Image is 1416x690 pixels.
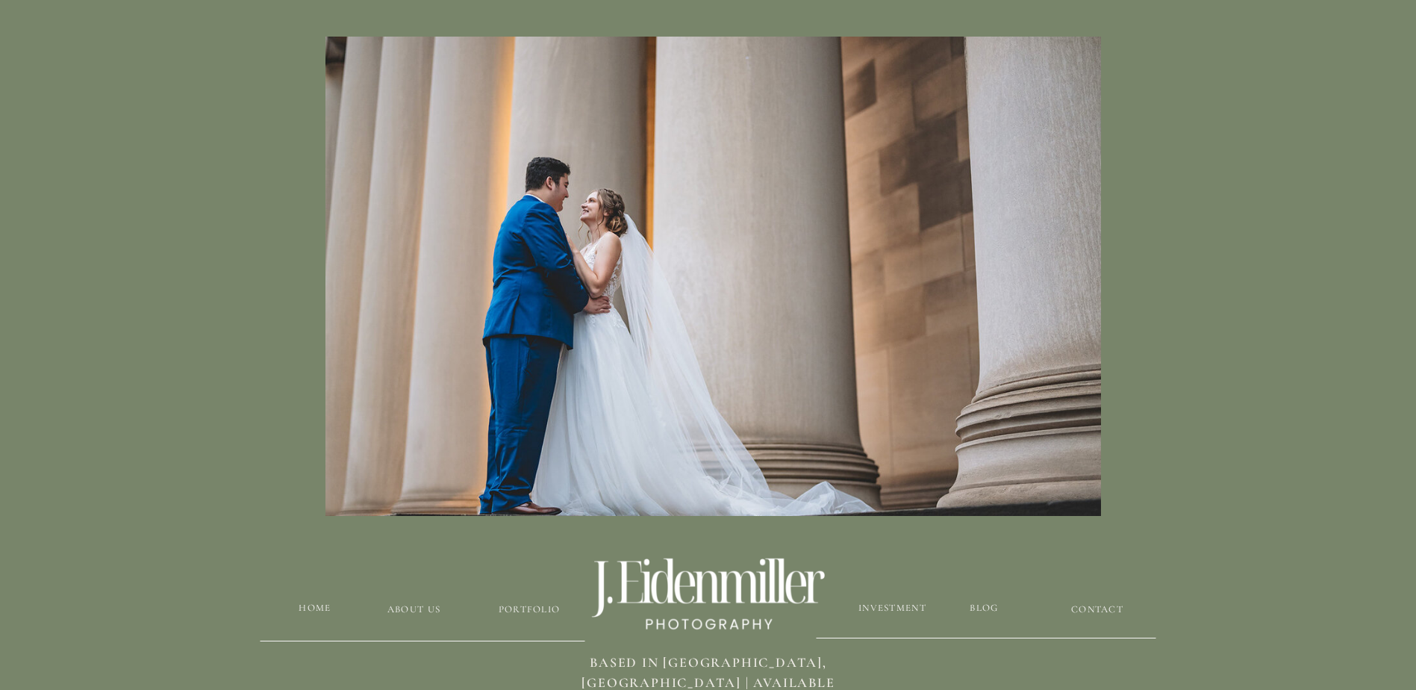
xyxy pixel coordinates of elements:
[485,603,574,617] a: Portfolio
[1062,603,1133,617] a: CONTACT
[358,603,471,617] a: about us
[292,601,339,615] a: HOME
[923,601,1046,615] a: blog
[858,601,928,615] a: Investment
